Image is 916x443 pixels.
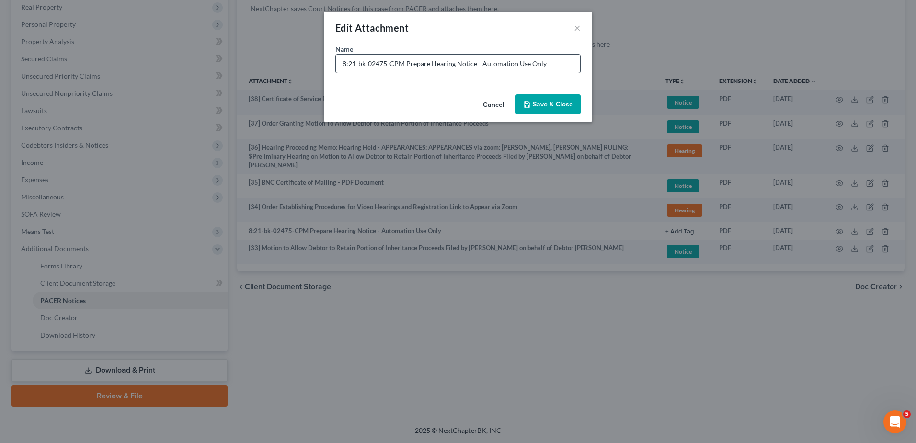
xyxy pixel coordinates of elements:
input: Enter name... [336,55,580,73]
button: × [574,22,581,34]
iframe: Intercom live chat [883,410,906,433]
button: Cancel [475,95,512,115]
span: 5 [903,410,911,418]
span: Attachment [355,22,409,34]
button: Save & Close [515,94,581,115]
span: Edit [335,22,353,34]
span: Name [335,45,353,53]
span: Save & Close [533,100,573,108]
